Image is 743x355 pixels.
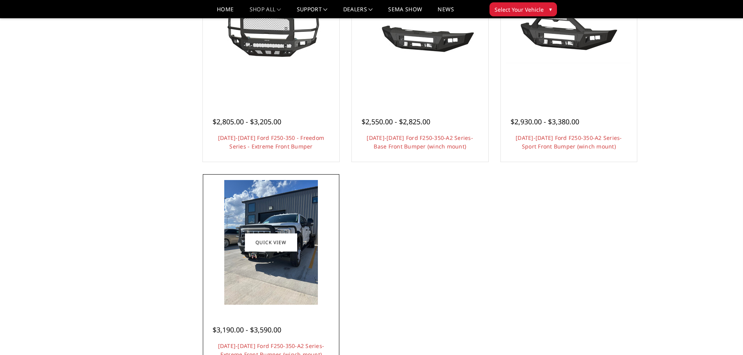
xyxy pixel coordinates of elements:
a: [DATE]-[DATE] Ford F250-350-A2 Series-Base Front Bumper (winch mount) [367,134,473,150]
a: Home [217,7,234,18]
a: Quick view [245,233,297,252]
button: Select Your Vehicle [489,2,557,16]
a: News [438,7,454,18]
a: 2023-2025 Ford F250-350-A2 Series-Extreme Front Bumper (winch mount) 2023-2025 Ford F250-350-A2 S... [205,176,337,309]
a: Support [297,7,328,18]
span: $2,550.00 - $2,825.00 [362,117,430,126]
span: Select Your Vehicle [495,5,544,14]
a: SEMA Show [388,7,422,18]
span: $2,805.00 - $3,205.00 [213,117,281,126]
a: Dealers [343,7,373,18]
img: 2023-2025 Ford F250-350-A2 Series-Extreme Front Bumper (winch mount) [224,180,318,305]
span: $3,190.00 - $3,590.00 [213,325,281,334]
span: $2,930.00 - $3,380.00 [511,117,579,126]
a: shop all [250,7,281,18]
iframe: Chat Widget [704,318,743,355]
a: [DATE]-[DATE] Ford F250-350-A2 Series-Sport Front Bumper (winch mount) [516,134,622,150]
a: [DATE]-[DATE] Ford F250-350 - Freedom Series - Extreme Front Bumper [218,134,324,150]
span: ▾ [549,5,552,13]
